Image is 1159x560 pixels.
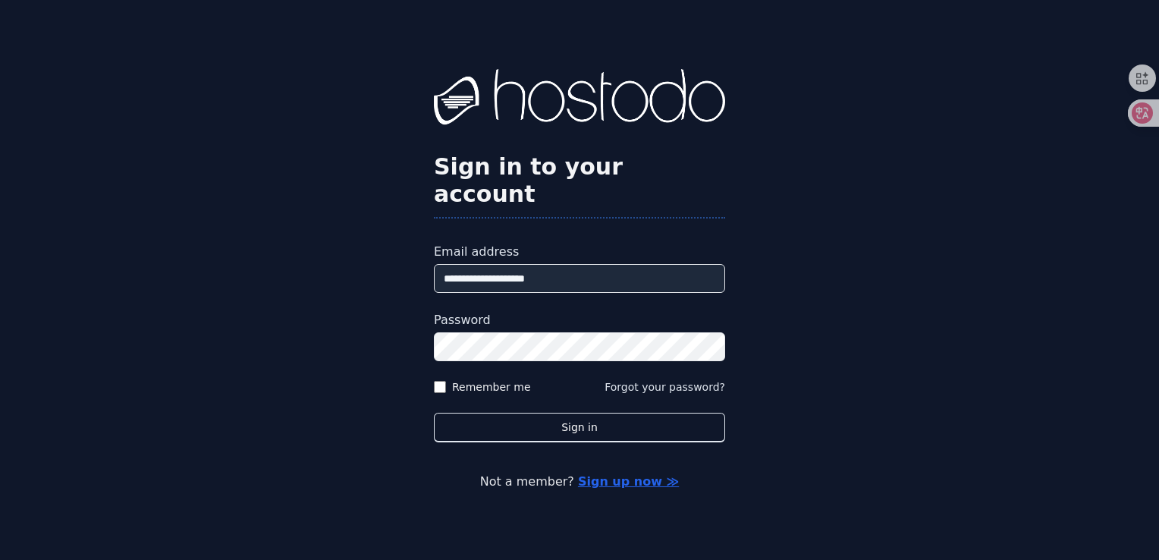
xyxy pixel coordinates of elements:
[73,473,1086,491] p: Not a member?
[434,69,725,130] img: Hostodo
[605,379,725,395] button: Forgot your password?
[434,243,725,261] label: Email address
[452,379,531,395] label: Remember me
[578,474,679,489] a: Sign up now ≫
[434,153,725,208] h2: Sign in to your account
[434,311,725,329] label: Password
[434,413,725,442] button: Sign in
